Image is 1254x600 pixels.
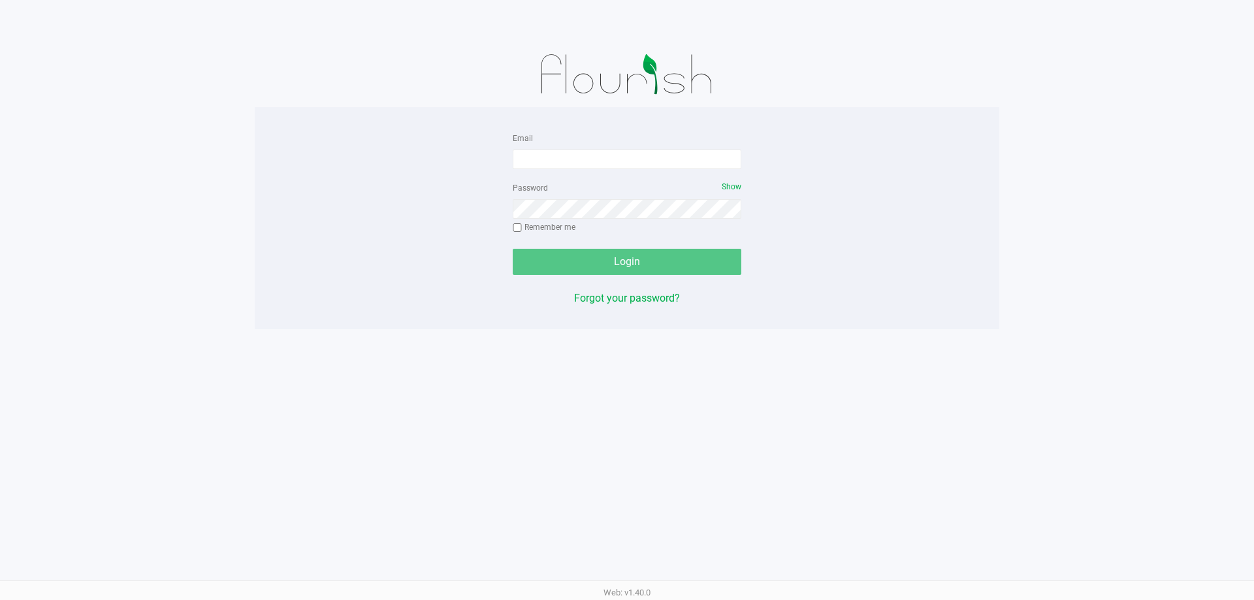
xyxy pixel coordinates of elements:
button: Forgot your password? [574,291,680,306]
span: Web: v1.40.0 [603,588,651,597]
label: Email [513,133,533,144]
span: Show [722,182,741,191]
label: Remember me [513,221,575,233]
input: Remember me [513,223,522,232]
label: Password [513,182,548,194]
